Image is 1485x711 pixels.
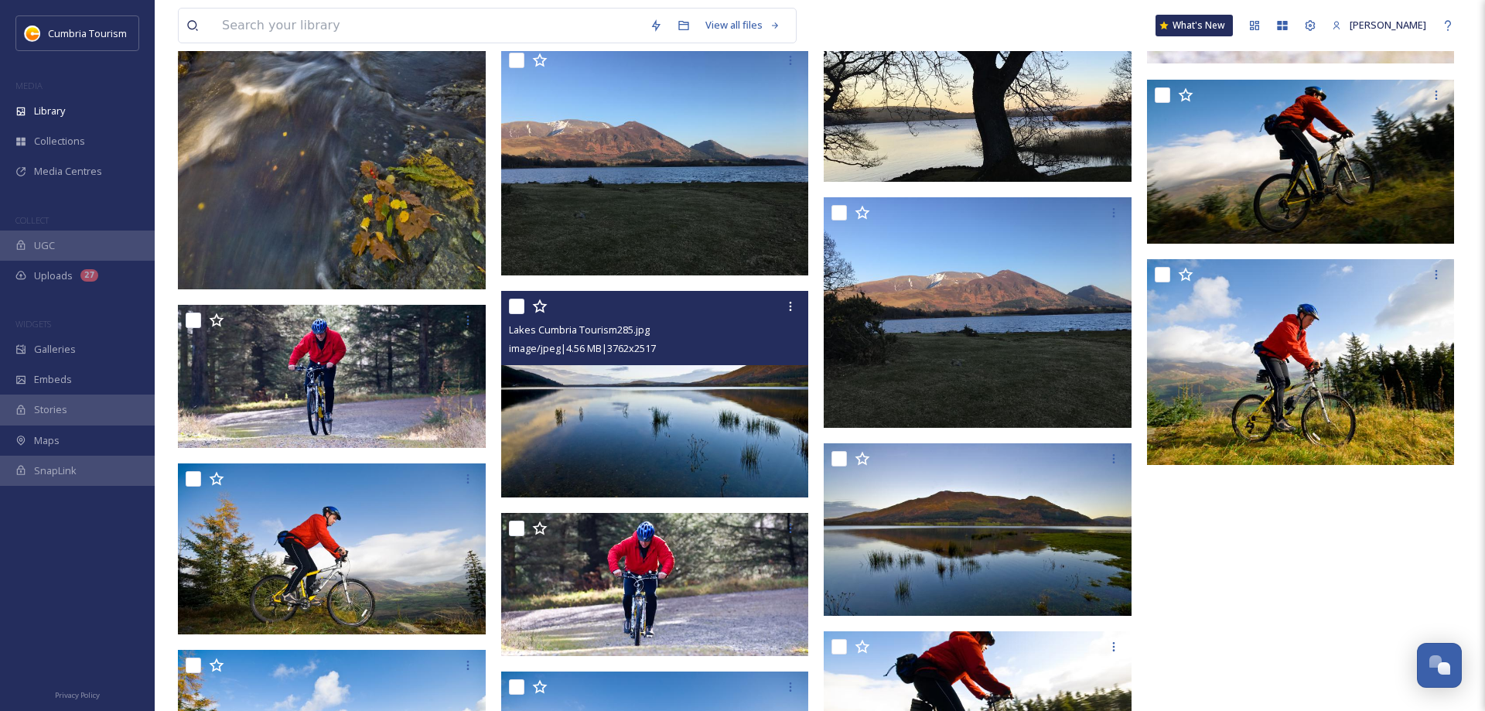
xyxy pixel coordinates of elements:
[1324,10,1434,40] a: [PERSON_NAME]
[34,238,55,253] span: UGC
[509,341,656,355] span: image/jpeg | 4.56 MB | 3762 x 2517
[34,402,67,417] span: Stories
[34,104,65,118] span: Library
[34,342,76,357] span: Galleries
[34,372,72,387] span: Embeds
[15,214,49,226] span: COLLECT
[48,26,127,40] span: Cumbria Tourism
[55,690,100,700] span: Privacy Policy
[34,463,77,478] span: SnapLink
[15,318,51,330] span: WIDGETS
[178,305,486,448] img: Lakes Cumbria Tourism282.jpg
[178,463,486,634] img: Lakes Cumbria Tourism279.jpg
[34,134,85,149] span: Collections
[1156,15,1233,36] a: What's New
[1147,259,1455,466] img: Lakes Cumbria Tourism276.jpg
[824,443,1132,616] img: Lakes Cumbria Tourism284.jpg
[501,45,809,276] img: IMG_1646.JPG
[25,26,40,41] img: images.jpg
[501,513,809,656] img: Lakes Cumbria Tourism281.jpg
[55,685,100,703] a: Privacy Policy
[501,291,809,497] img: Lakes Cumbria Tourism285.jpg
[698,10,788,40] a: View all files
[34,268,73,283] span: Uploads
[34,164,102,179] span: Media Centres
[214,9,642,43] input: Search your library
[15,80,43,91] span: MEDIA
[1350,18,1426,32] span: [PERSON_NAME]
[824,197,1132,429] img: IMG_1645.JPG
[1417,643,1462,688] button: Open Chat
[509,323,650,337] span: Lakes Cumbria Tourism285.jpg
[80,269,98,282] div: 27
[34,433,60,448] span: Maps
[1147,79,1455,244] img: Lakes Cumbria Tourism278.jpg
